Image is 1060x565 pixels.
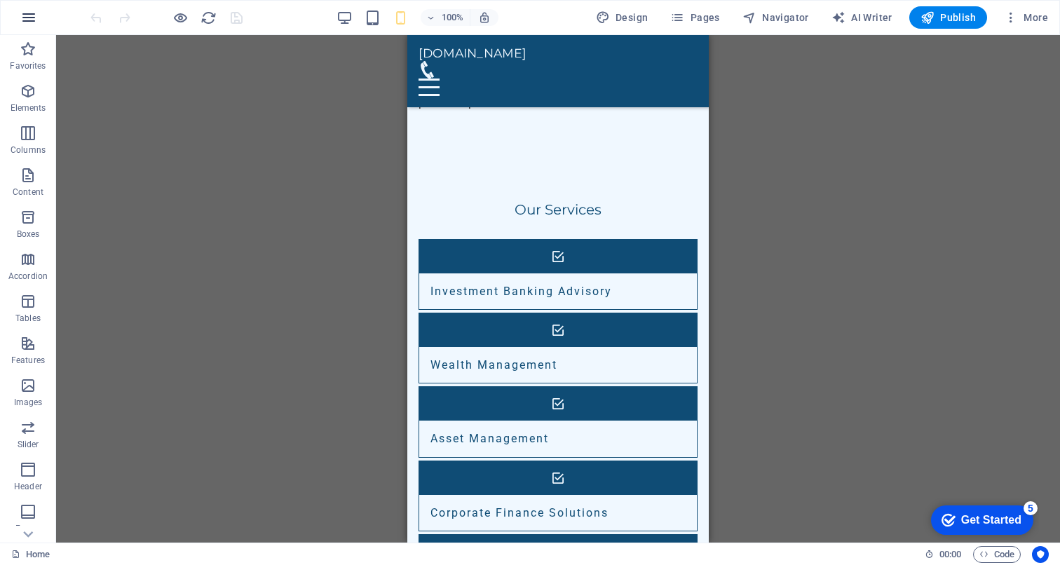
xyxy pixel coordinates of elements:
[11,7,114,36] div: Get Started 5 items remaining, 0% complete
[15,313,41,324] p: Tables
[590,6,654,29] div: Design (Ctrl+Alt+Y)
[11,144,46,156] p: Columns
[8,271,48,282] p: Accordion
[670,11,719,25] span: Pages
[998,6,1054,29] button: More
[826,6,898,29] button: AI Writer
[831,11,892,25] span: AI Writer
[737,6,815,29] button: Navigator
[104,3,118,17] div: 5
[939,546,961,563] span: 00 00
[920,11,976,25] span: Publish
[1004,11,1048,25] span: More
[172,9,189,26] button: Click here to leave preview mode and continue editing
[979,546,1014,563] span: Code
[201,10,217,26] i: Reload page
[925,546,962,563] h6: Session time
[742,11,809,25] span: Navigator
[13,186,43,198] p: Content
[18,439,39,450] p: Slider
[442,9,464,26] h6: 100%
[15,523,41,534] p: Footer
[14,397,43,408] p: Images
[909,6,987,29] button: Publish
[973,546,1021,563] button: Code
[11,102,46,114] p: Elements
[665,6,725,29] button: Pages
[41,15,102,28] div: Get Started
[590,6,654,29] button: Design
[11,546,50,563] a: Click to cancel selection. Double-click to open Pages
[421,9,470,26] button: 100%
[949,549,951,559] span: :
[17,229,40,240] p: Boxes
[1032,546,1049,563] button: Usercentrics
[14,481,42,492] p: Header
[478,11,491,24] i: On resize automatically adjust zoom level to fit chosen device.
[200,9,217,26] button: reload
[596,11,648,25] span: Design
[10,60,46,72] p: Favorites
[11,355,45,366] p: Features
